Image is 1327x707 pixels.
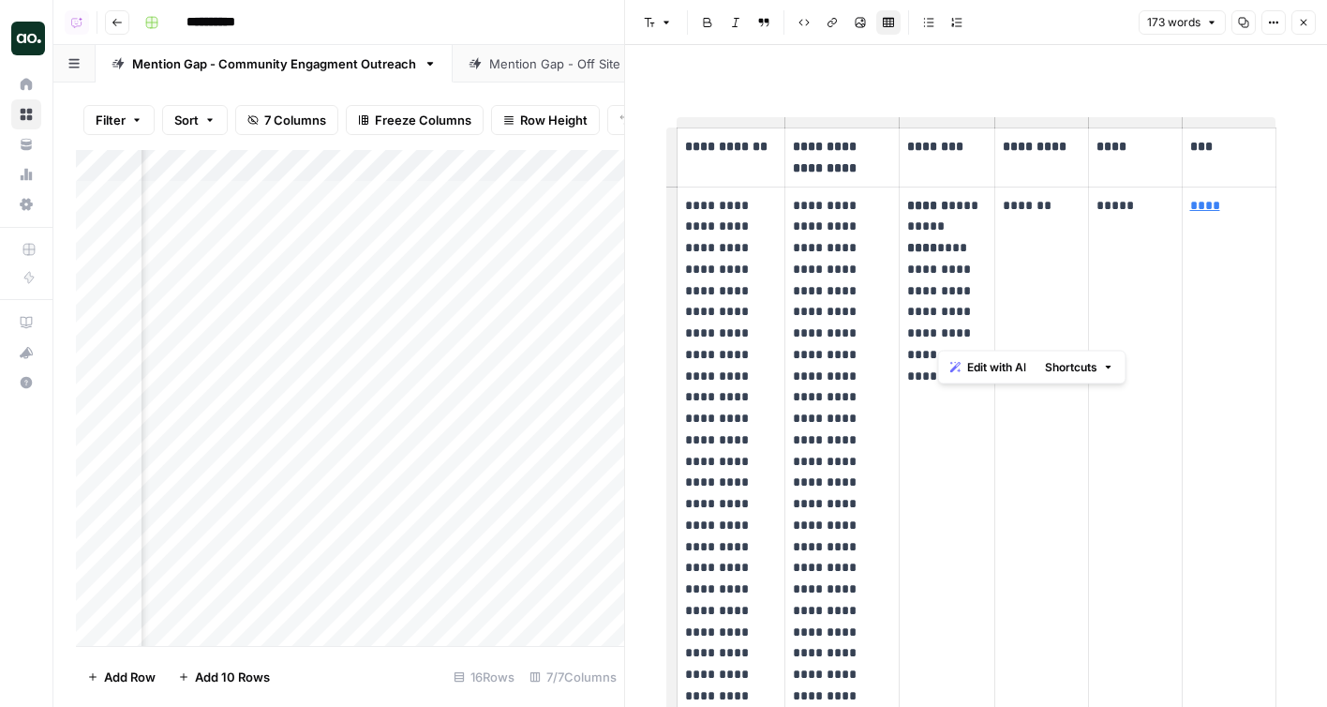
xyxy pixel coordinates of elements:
[1045,359,1097,376] span: Shortcuts
[83,105,155,135] button: Filter
[11,22,45,55] img: Dillon Test Logo
[1139,10,1226,35] button: 173 words
[96,45,453,83] a: Mention Gap - Community Engagment Outreach
[11,308,41,338] a: AirOps Academy
[1037,355,1122,380] button: Shortcuts
[11,338,41,368] button: What's new?
[11,69,41,99] a: Home
[11,159,41,189] a: Usage
[11,15,41,62] button: Workspace: Dillon Test
[195,668,270,686] span: Add 10 Rows
[11,129,41,159] a: Your Data
[375,111,471,129] span: Freeze Columns
[520,111,588,129] span: Row Height
[162,105,228,135] button: Sort
[264,111,326,129] span: 7 Columns
[96,111,126,129] span: Filter
[446,662,522,692] div: 16 Rows
[1147,14,1200,31] span: 173 words
[943,355,1034,380] button: Edit with AI
[11,189,41,219] a: Settings
[522,662,624,692] div: 7/7 Columns
[11,368,41,398] button: Help + Support
[491,105,600,135] button: Row Height
[489,54,725,73] div: Mention Gap - Off Site Citation Outreach
[104,668,156,686] span: Add Row
[453,45,762,83] a: Mention Gap - Off Site Citation Outreach
[174,111,199,129] span: Sort
[11,99,41,129] a: Browse
[167,662,281,692] button: Add 10 Rows
[132,54,416,73] div: Mention Gap - Community Engagment Outreach
[12,338,40,367] div: What's new?
[967,359,1026,376] span: Edit with AI
[235,105,338,135] button: 7 Columns
[346,105,484,135] button: Freeze Columns
[76,662,167,692] button: Add Row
